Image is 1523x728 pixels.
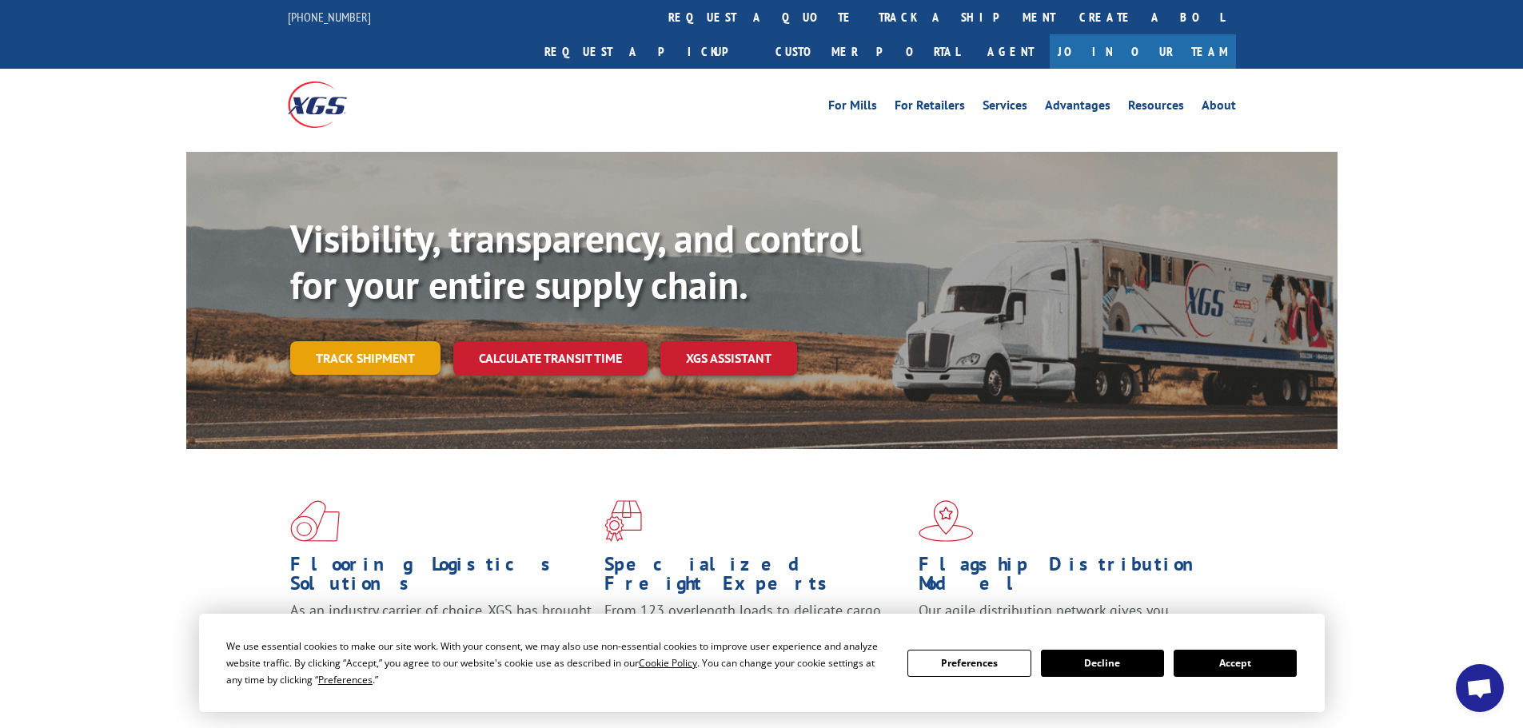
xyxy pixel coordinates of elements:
span: As an industry carrier of choice, XGS has brought innovation and dedication to flooring logistics... [290,601,592,658]
a: XGS ASSISTANT [660,341,797,376]
a: Services [983,99,1027,117]
p: From 123 overlength loads to delicate cargo, our experienced staff knows the best way to move you... [604,601,907,672]
span: Our agile distribution network gives you nationwide inventory management on demand. [919,601,1213,638]
h1: Specialized Freight Experts [604,555,907,601]
a: Open chat [1456,664,1504,712]
b: Visibility, transparency, and control for your entire supply chain. [290,213,861,309]
div: Cookie Consent Prompt [199,614,1325,712]
a: Customer Portal [763,34,971,69]
h1: Flooring Logistics Solutions [290,555,592,601]
a: Advantages [1045,99,1110,117]
span: Cookie Policy [639,656,697,670]
a: Agent [971,34,1050,69]
img: xgs-icon-focused-on-flooring-red [604,500,642,542]
img: xgs-icon-flagship-distribution-model-red [919,500,974,542]
a: For Mills [828,99,877,117]
button: Decline [1041,650,1164,677]
a: About [1202,99,1236,117]
div: We use essential cookies to make our site work. With your consent, we may also use non-essential ... [226,638,888,688]
button: Accept [1174,650,1297,677]
a: Resources [1128,99,1184,117]
a: Request a pickup [532,34,763,69]
a: Join Our Team [1050,34,1236,69]
button: Preferences [907,650,1031,677]
a: Track shipment [290,341,441,375]
h1: Flagship Distribution Model [919,555,1221,601]
span: Preferences [318,673,373,686]
a: For Retailers [895,99,965,117]
a: [PHONE_NUMBER] [288,9,371,25]
img: xgs-icon-total-supply-chain-intelligence-red [290,500,340,542]
a: Calculate transit time [453,341,648,376]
